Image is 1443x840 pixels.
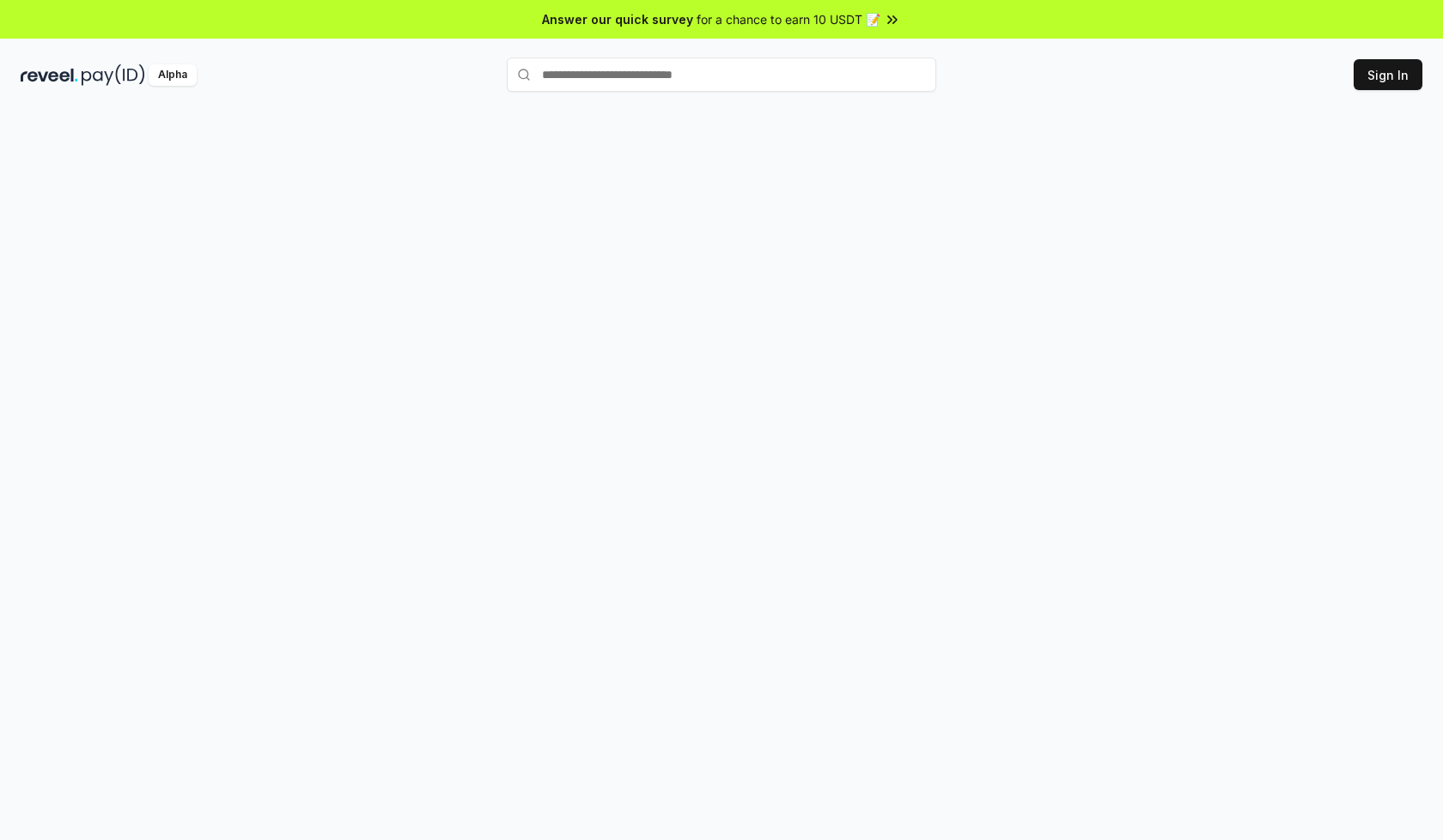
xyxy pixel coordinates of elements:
[21,64,78,86] img: reveel_dark
[1354,59,1422,90] button: Sign In
[82,64,145,86] img: pay_id
[697,10,880,28] span: for a chance to earn 10 USDT 📝
[542,10,693,28] span: Answer our quick survey
[149,64,197,86] div: Alpha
